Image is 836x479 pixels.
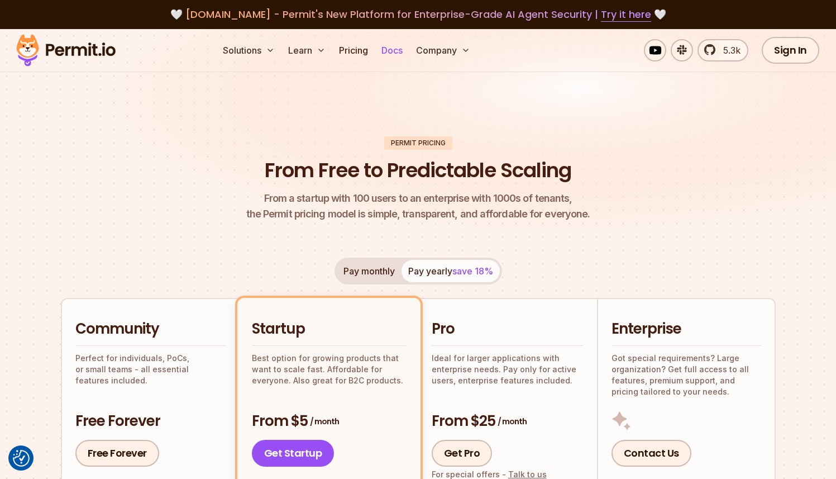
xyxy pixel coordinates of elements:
a: Free Forever [75,440,159,467]
span: 5.3k [716,44,741,57]
div: Permit Pricing [384,136,452,150]
p: Perfect for individuals, PoCs, or small teams - all essential features included. [75,353,226,386]
a: Talk to us [508,469,547,479]
span: / month [310,416,339,427]
a: 5.3k [698,39,748,61]
a: Docs [377,39,407,61]
a: Get Startup [252,440,335,467]
p: Best option for growing products that want to scale fast. Affordable for everyone. Also great for... [252,353,406,386]
a: Sign In [762,37,819,64]
h2: Community [75,319,226,339]
p: the Permit pricing model is simple, transparent, and affordable for everyone. [246,191,590,222]
h3: Free Forever [75,411,226,431]
button: Consent Preferences [13,450,30,467]
button: Company [412,39,475,61]
h3: From $5 [252,411,406,431]
button: Pay monthly [337,260,402,282]
img: Permit logo [11,31,121,69]
img: Revisit consent button [13,450,30,467]
button: Learn [284,39,330,61]
h2: Pro [432,319,584,339]
span: From a startup with 100 users to an enterprise with 1000s of tenants, [246,191,590,206]
a: Contact Us [612,440,691,467]
span: / month [498,416,527,427]
p: Got special requirements? Large organization? Get full access to all features, premium support, a... [612,353,761,397]
p: Ideal for larger applications with enterprise needs. Pay only for active users, enterprise featur... [432,353,584,386]
h1: From Free to Predictable Scaling [265,156,571,184]
a: Pricing [335,39,372,61]
h3: From $25 [432,411,584,431]
button: Solutions [218,39,279,61]
span: [DOMAIN_NAME] - Permit's New Platform for Enterprise-Grade AI Agent Security | [185,7,651,21]
h2: Enterprise [612,319,761,339]
a: Try it here [601,7,651,22]
div: 🤍 🤍 [27,7,809,22]
a: Get Pro [432,440,493,467]
h2: Startup [252,319,406,339]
